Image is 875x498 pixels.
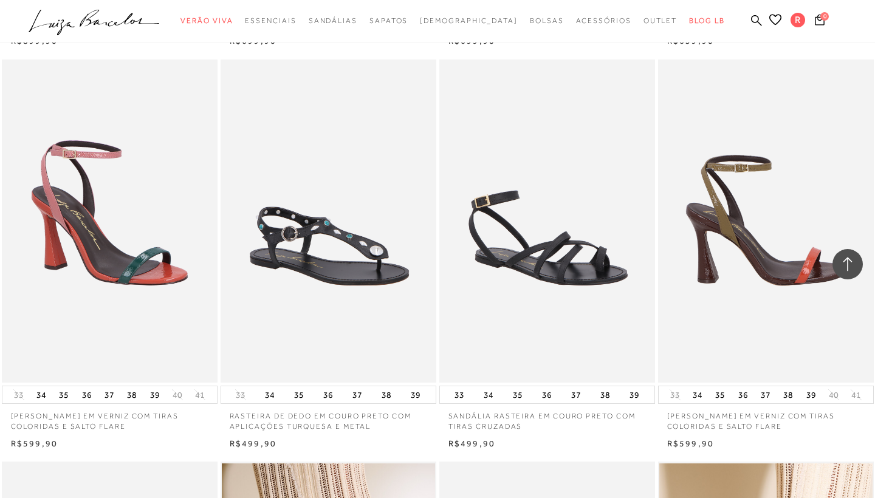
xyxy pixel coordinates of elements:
[11,438,58,448] span: R$599,90
[10,389,27,401] button: 33
[222,61,435,381] a: RASTEIRA DE DEDO EM COURO PRETO COM APLICAÇÕES TURQUESA E METAL RASTEIRA DE DEDO EM COURO PRETO C...
[378,386,395,403] button: 38
[643,16,678,25] span: Outlet
[597,386,614,403] button: 38
[232,389,249,401] button: 33
[191,389,208,401] button: 41
[439,404,655,432] a: SANDÁLIA RASTEIRA EM COURO PRETO COM TIRAS CRUZADAS
[658,404,874,432] a: [PERSON_NAME] EM VERNIZ COM TIRAS COLORIDAS E SALTO FLARE
[320,386,337,403] button: 36
[576,10,631,32] a: categoryNavScreenReaderText
[780,386,797,403] button: 38
[245,10,296,32] a: categoryNavScreenReaderText
[735,386,752,403] button: 36
[825,389,842,401] button: 40
[448,438,496,448] span: R$499,90
[420,16,518,25] span: [DEMOGRAPHIC_DATA]
[451,386,468,403] button: 33
[530,16,564,25] span: Bolsas
[78,386,95,403] button: 36
[811,13,828,30] button: 0
[757,386,774,403] button: 37
[659,61,873,381] a: SANDÁLIA EM VERNIZ COM TIRAS COLORIDAS E SALTO FLARE
[221,404,436,432] a: RASTEIRA DE DEDO EM COURO PRETO COM APLICAÇÕES TURQUESA E METAL
[222,61,435,381] img: RASTEIRA DE DEDO EM COURO PRETO COM APLICAÇÕES TURQUESA E METAL
[480,386,497,403] button: 34
[290,386,307,403] button: 35
[261,386,278,403] button: 34
[245,16,296,25] span: Essenciais
[3,61,216,381] img: SANDÁLIA EM VERNIZ COM TIRAS COLORIDAS E SALTO FLARE
[369,10,408,32] a: categoryNavScreenReaderText
[659,60,874,383] img: SANDÁLIA EM VERNIZ COM TIRAS COLORIDAS E SALTO FLARE
[530,10,564,32] a: categoryNavScreenReaderText
[309,10,357,32] a: categoryNavScreenReaderText
[791,13,805,27] span: R
[509,386,526,403] button: 35
[420,10,518,32] a: noSubCategoriesText
[820,12,829,21] span: 0
[2,404,218,432] a: [PERSON_NAME] EM VERNIZ COM TIRAS COLORIDAS E SALTO FLARE
[369,16,408,25] span: Sapatos
[180,10,233,32] a: categoryNavScreenReaderText
[180,16,233,25] span: Verão Viva
[689,386,706,403] button: 34
[33,386,50,403] button: 34
[441,61,654,381] img: SANDÁLIA RASTEIRA EM COURO PRETO COM TIRAS CRUZADAS
[123,386,140,403] button: 38
[538,386,555,403] button: 36
[349,386,366,403] button: 37
[568,386,585,403] button: 37
[309,16,357,25] span: Sandálias
[55,386,72,403] button: 35
[3,61,216,381] a: SANDÁLIA EM VERNIZ COM TIRAS COLORIDAS E SALTO FLARE SANDÁLIA EM VERNIZ COM TIRAS COLORIDAS E SAL...
[689,10,724,32] a: BLOG LB
[626,386,643,403] button: 39
[667,438,715,448] span: R$599,90
[712,386,729,403] button: 35
[803,386,820,403] button: 39
[146,386,163,403] button: 39
[101,386,118,403] button: 37
[169,389,186,401] button: 40
[230,438,277,448] span: R$499,90
[667,389,684,401] button: 33
[576,16,631,25] span: Acessórios
[441,61,654,381] a: SANDÁLIA RASTEIRA EM COURO PRETO COM TIRAS CRUZADAS SANDÁLIA RASTEIRA EM COURO PRETO COM TIRAS CR...
[689,16,724,25] span: BLOG LB
[643,10,678,32] a: categoryNavScreenReaderText
[848,389,865,401] button: 41
[407,386,424,403] button: 39
[785,12,811,31] button: R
